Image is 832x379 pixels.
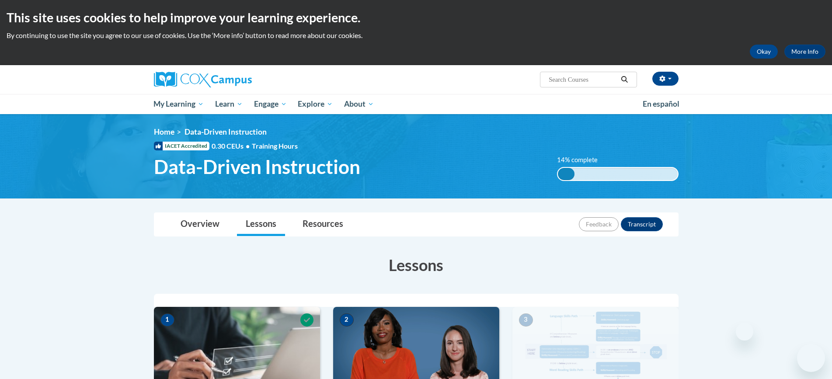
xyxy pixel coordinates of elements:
[548,74,618,85] input: Search Courses
[215,99,243,109] span: Learn
[172,213,228,236] a: Overview
[141,94,692,114] div: Main menu
[292,94,338,114] a: Explore
[784,45,825,59] a: More Info
[185,127,267,136] span: Data-Driven Instruction
[252,142,298,150] span: Training Hours
[154,142,209,150] span: IACET Accredited
[7,31,825,40] p: By continuing to use the site you agree to our use of cookies. Use the ‘More info’ button to read...
[618,74,631,85] button: Search
[212,141,252,151] span: 0.30 CEUs
[154,72,320,87] a: Cox Campus
[579,217,619,231] button: Feedback
[621,217,663,231] button: Transcript
[248,94,292,114] a: Engage
[338,94,379,114] a: About
[298,99,333,109] span: Explore
[340,313,354,327] span: 2
[652,72,679,86] button: Account Settings
[558,168,574,180] div: 14% complete
[154,155,360,178] span: Data-Driven Instruction
[148,94,210,114] a: My Learning
[154,127,174,136] a: Home
[246,142,250,150] span: •
[154,254,679,276] h3: Lessons
[637,95,685,113] a: En español
[519,313,533,327] span: 3
[154,72,252,87] img: Cox Campus
[7,9,825,26] h2: This site uses cookies to help improve your learning experience.
[736,323,753,341] iframe: Close message
[344,99,374,109] span: About
[153,99,204,109] span: My Learning
[294,213,352,236] a: Resources
[643,99,679,108] span: En español
[254,99,287,109] span: Engage
[209,94,248,114] a: Learn
[797,344,825,372] iframe: Button to launch messaging window
[160,313,174,327] span: 1
[557,155,607,165] label: 14% complete
[750,45,778,59] button: Okay
[237,213,285,236] a: Lessons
